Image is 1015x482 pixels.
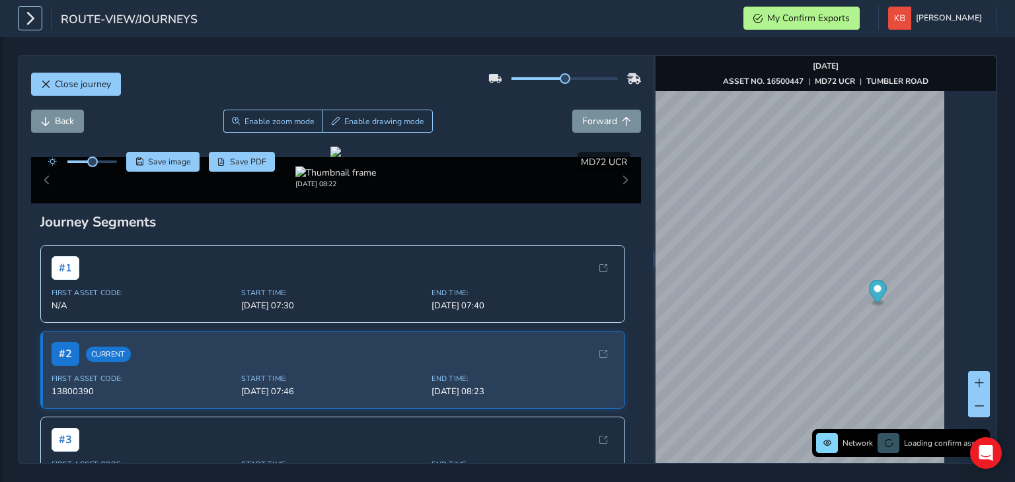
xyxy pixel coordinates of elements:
div: Map marker [868,280,886,307]
div: Journey Segments [40,213,632,231]
div: [DATE] 08:22 [295,179,376,189]
img: Thumbnail frame [295,166,376,179]
span: Back [55,115,74,127]
span: 13800390 [52,386,234,397]
strong: [DATE] [813,61,839,71]
button: Save [126,152,200,172]
span: Current [86,347,131,362]
button: Draw [322,110,433,133]
span: First Asset Code: [52,460,234,469]
span: Enable drawing mode [344,116,424,127]
span: [DATE] 07:30 [241,300,424,312]
span: End Time: [432,460,614,469]
span: Enable zoom mode [244,116,315,127]
span: Start Time: [241,460,424,469]
button: Back [31,110,84,133]
span: Save image [148,156,191,167]
span: # 3 [52,428,79,452]
span: route-view/journeys [61,11,198,30]
div: Open Intercom Messenger [970,437,1002,469]
span: [DATE] 07:40 [432,300,614,312]
span: MD72 UCR [581,156,627,168]
button: [PERSON_NAME] [888,7,987,30]
strong: TUMBLER ROAD [866,76,928,86]
span: [DATE] 08:23 [432,386,614,397]
span: First Asset Code: [52,374,234,384]
span: Forward [582,115,617,127]
span: End Time: [432,374,614,384]
strong: ASSET NO. 16500447 [723,76,804,86]
span: [DATE] 07:46 [241,386,424,397]
span: Save PDF [230,156,266,167]
button: Zoom [223,110,323,133]
span: [PERSON_NAME] [916,7,982,30]
span: N/A [52,300,234,312]
span: # 2 [52,342,79,366]
strong: MD72 UCR [815,76,855,86]
button: Forward [572,110,641,133]
span: Loading confirm assets [904,438,986,448]
span: Start Time: [241,374,424,384]
span: End Time: [432,288,614,298]
button: My Confirm Exports [743,7,860,30]
span: # 1 [52,256,79,280]
span: My Confirm Exports [767,12,850,24]
button: PDF [209,152,276,172]
div: | | [723,76,928,86]
button: Close journey [31,73,121,96]
span: Network [843,438,873,448]
img: diamond-layout [888,7,911,30]
span: Start Time: [241,288,424,298]
span: Close journey [55,78,111,90]
span: First Asset Code: [52,288,234,298]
